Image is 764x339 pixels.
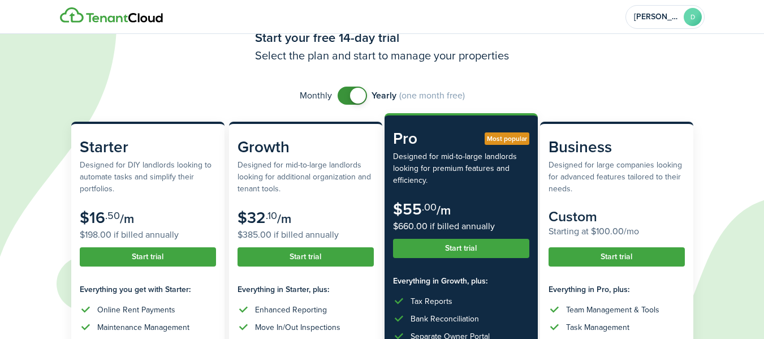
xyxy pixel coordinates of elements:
span: Most popular [487,134,527,144]
subscription-pricing-card-price-cents: .10 [266,208,277,223]
subscription-pricing-card-price-annual: Starting at $100.00/mo [549,225,685,238]
subscription-pricing-card-price-cents: .50 [105,208,120,223]
subscription-pricing-card-price-period: /m [120,209,134,228]
div: Task Management [566,321,629,333]
div: Bank Reconciliation [411,313,479,325]
subscription-pricing-card-title: Pro [393,127,529,151]
button: Start trial [238,247,374,267]
avatar-text: D [684,8,702,26]
subscription-pricing-card-price-period: /m [437,201,451,220]
h3: Select the plan and start to manage your properties [255,47,510,64]
button: Start trial [80,247,216,267]
subscription-pricing-card-price-annual: $198.00 if billed annually [80,228,216,242]
div: Online Rent Payments [97,304,175,316]
button: Start trial [393,239,529,258]
subscription-pricing-card-price-amount: $16 [80,206,105,229]
subscription-pricing-card-description: Designed for large companies looking for advanced features tailored to their needs. [549,159,685,195]
subscription-pricing-card-title: Starter [80,135,216,159]
span: Dianna [634,13,679,21]
subscription-pricing-card-price-amount: $55 [393,198,422,221]
span: Monthly [300,89,332,102]
div: Team Management & Tools [566,304,659,316]
subscription-pricing-card-features-title: Everything in Pro, plus: [549,284,685,295]
subscription-pricing-card-price-amount: Custom [549,206,597,227]
subscription-pricing-card-features-title: Everything in Growth, plus: [393,275,529,287]
subscription-pricing-card-description: Designed for DIY landlords looking to automate tasks and simplify their portfolios. [80,159,216,195]
div: Tax Reports [411,295,452,307]
button: Start trial [549,247,685,267]
subscription-pricing-card-price-period: /m [277,209,291,228]
subscription-pricing-card-description: Designed for mid-to-large landlords looking for premium features and efficiency. [393,151,529,186]
div: Enhanced Reporting [255,304,327,316]
subscription-pricing-card-description: Designed for mid-to-large landlords looking for additional organization and tenant tools. [238,159,374,195]
div: Maintenance Management [97,321,189,333]
subscription-pricing-card-features-title: Everything you get with Starter: [80,284,216,295]
subscription-pricing-card-title: Business [549,135,685,159]
subscription-pricing-card-price-amount: $32 [238,206,266,229]
subscription-pricing-card-features-title: Everything in Starter, plus: [238,284,374,295]
div: Move In/Out Inspections [255,321,340,333]
button: Open menu [625,5,705,29]
subscription-pricing-card-title: Growth [238,135,374,159]
h1: Start your free 14-day trial [255,28,510,47]
subscription-pricing-card-price-annual: $385.00 if billed annually [238,228,374,242]
subscription-pricing-card-price-annual: $660.00 if billed annually [393,220,529,233]
subscription-pricing-card-price-cents: .00 [422,200,437,214]
img: Logo [60,7,163,23]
